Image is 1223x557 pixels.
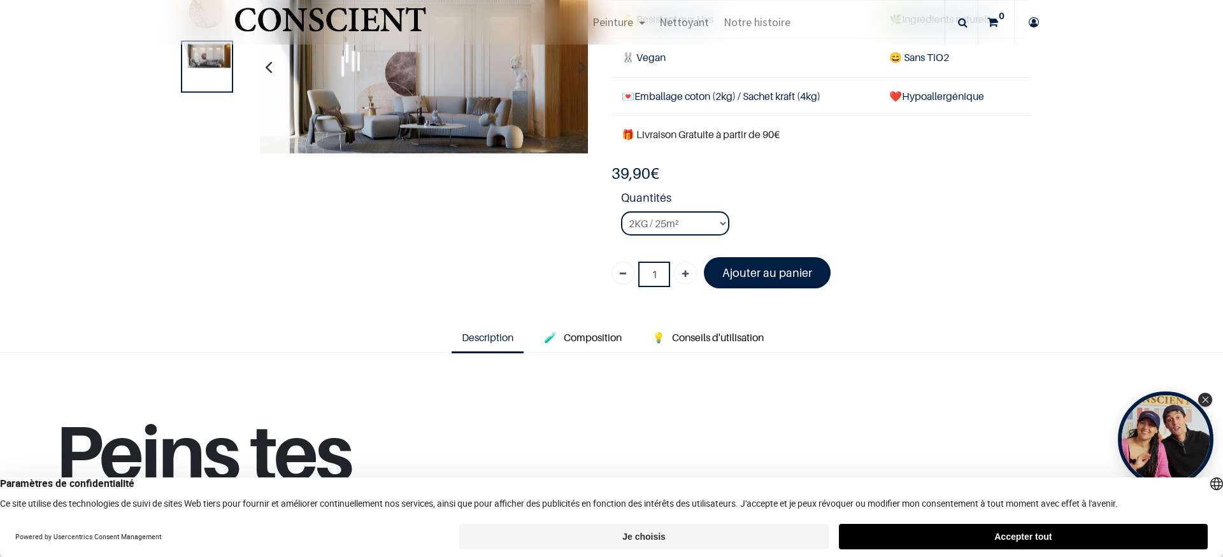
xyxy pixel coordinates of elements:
[564,331,622,344] span: Composition
[1118,391,1213,487] div: Open Tolstoy widget
[611,77,879,115] td: Emballage coton (2kg) / Sachet kraft (4kg)
[674,262,697,285] a: Ajouter
[879,77,1029,115] td: ❤️Hypoallergénique
[622,51,666,64] span: 🐰 Vegan
[1157,475,1217,535] iframe: Tidio Chat
[1118,391,1213,487] div: Open Tolstoy
[889,51,910,64] span: 😄 S
[621,189,1029,211] strong: Quantités
[183,43,231,68] img: Product image
[704,257,831,288] a: Ajouter au panier
[724,15,790,29] span: Notre histoire
[1118,391,1213,487] div: Tolstoy bubble widget
[659,15,709,29] span: Nettoyant
[672,331,764,344] span: Conseils d'utilisation
[611,262,634,285] a: Supprimer
[622,90,634,102] span: 💌
[622,128,780,141] font: 🎁 Livraison Gratuite à partir de 90€
[611,164,650,183] span: 39,90
[544,331,557,344] span: 🧪
[996,10,1008,22] sup: 0
[462,331,513,344] span: Description
[611,164,659,183] b: €
[722,266,812,279] font: Ajouter au panier
[879,39,1029,77] td: ans TiO2
[1198,393,1212,407] div: Close Tolstoy widget
[652,331,665,344] span: 💡
[592,15,633,29] span: Peinture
